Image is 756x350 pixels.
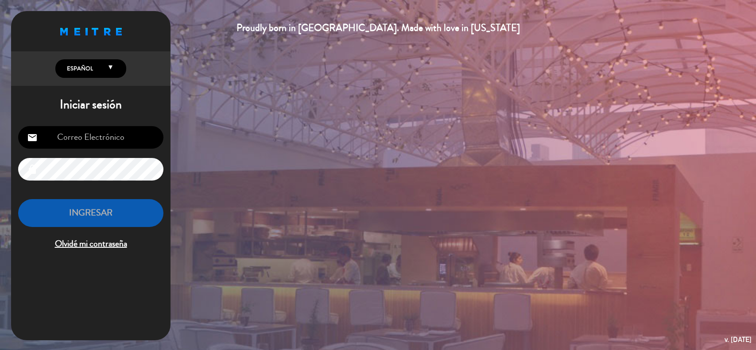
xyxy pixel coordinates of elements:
[65,64,93,73] span: Español
[27,132,38,143] i: email
[18,237,163,251] span: Olvidé mi contraseña
[18,199,163,227] button: INGRESAR
[18,126,163,149] input: Correo Electrónico
[27,164,38,175] i: lock
[11,97,171,112] h1: Iniciar sesión
[725,334,752,346] div: v. [DATE]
